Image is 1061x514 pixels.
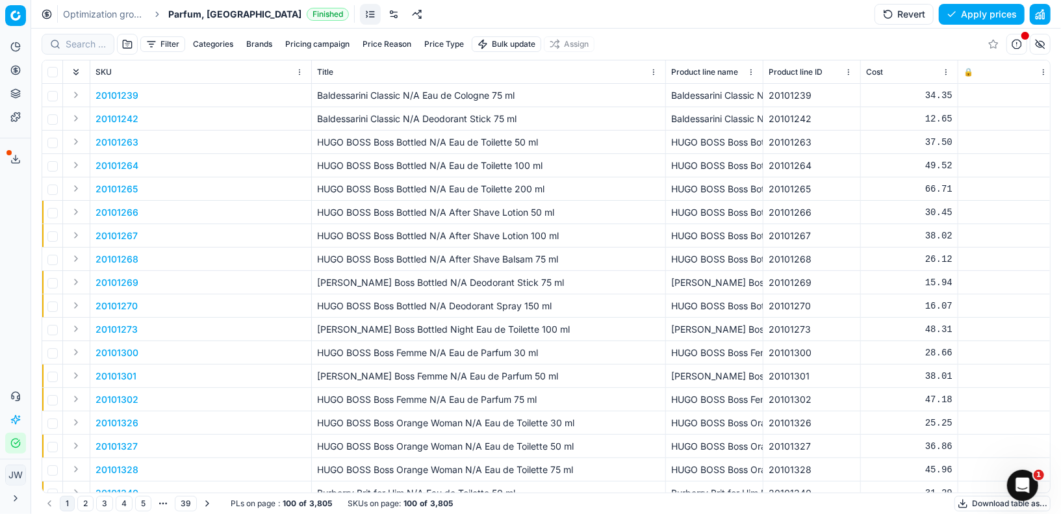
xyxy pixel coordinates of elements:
button: 20101269 [96,276,138,289]
button: Expand [68,181,84,196]
strong: of [420,498,428,509]
span: Title [317,67,333,77]
button: Expand [68,344,84,360]
p: 20101242 [96,112,138,125]
button: 20101327 [96,440,138,453]
button: Expand [68,415,84,430]
button: Expand [68,227,84,243]
div: 20101327 [769,440,855,453]
nav: breadcrumb [63,8,349,21]
button: Expand [68,368,84,383]
p: [PERSON_NAME] Boss Femme N/A Eau de Parfum 50 ml [317,370,660,383]
button: 20101264 [96,159,138,172]
div: : [231,498,332,509]
strong: 100 [403,498,417,509]
button: JW [5,465,26,485]
button: Expand [68,110,84,126]
div: 30.45 [866,206,952,219]
p: HUGO BOSS Boss Orange Woman N/A Eau de Toilette 30 ml [317,417,660,430]
button: 20101266 [96,206,138,219]
span: Parfum, [GEOGRAPHIC_DATA] [168,8,301,21]
div: 20101265 [769,183,855,196]
button: 20101302 [96,393,138,406]
span: 🔒 [964,67,973,77]
div: 45.96 [866,463,952,476]
button: 2 [77,496,94,511]
div: HUGO BOSS Boss Bottled N/A After Shave Lotion 50 ml [671,206,758,219]
button: Categories [188,36,238,52]
strong: 3,805 [430,498,453,509]
button: 20101270 [96,300,138,313]
p: HUGO BOSS Boss Bottled N/A Eau de Toilette 50 ml [317,136,660,149]
div: 20101273 [769,323,855,336]
div: 49.52 [866,159,952,172]
button: 4 [116,496,133,511]
div: 47.18 [866,393,952,406]
div: HUGO BOSS Boss Femme N/A Eau de Parfum 75 ml [671,393,758,406]
div: 16.07 [866,300,952,313]
span: JW [6,465,25,485]
button: Expand [68,134,84,149]
button: Expand [68,204,84,220]
p: HUGO BOSS Boss Bottled N/A After Shave Lotion 100 ml [317,229,660,242]
span: Cost [866,67,883,77]
button: Expand [68,438,84,454]
div: 48.31 [866,323,952,336]
p: HUGO BOSS Boss Orange Woman N/A Eau de Toilette 75 ml [317,463,660,476]
div: 31.29 [866,487,952,500]
p: HUGO BOSS Boss Bottled N/A Eau de Toilette 100 ml [317,159,660,172]
button: Assign [544,36,594,52]
div: [PERSON_NAME] Boss Femme N/A Eau de Parfum 50 ml [671,370,758,383]
p: 20101300 [96,346,138,359]
p: Burberry Brit for Him N/A Eau de Toilette 50 ml [317,487,660,500]
div: [PERSON_NAME] Boss Bottled N/A Deodorant Stick 75 ml [671,276,758,289]
div: 20101301 [769,370,855,383]
button: 20101340 [96,487,138,500]
p: 20101265 [96,183,138,196]
button: 20101239 [96,89,138,102]
div: HUGO BOSS Boss Bottled N/A Deodorant Spray 150 ml [671,300,758,313]
strong: 3,805 [309,498,332,509]
span: PLs on page [231,498,275,509]
button: Expand all [68,64,84,80]
span: 1 [1034,470,1044,480]
button: 20101267 [96,229,138,242]
div: Burberry Brit for Him N/A Eau de Toilette 50 ml [671,487,758,500]
button: 39 [175,496,197,511]
button: Price Reason [357,36,416,52]
div: 20101268 [769,253,855,266]
button: Expand [68,274,84,290]
button: 20101263 [96,136,138,149]
span: SKU [96,67,112,77]
div: 20101340 [769,487,855,500]
div: 20101328 [769,463,855,476]
div: 20101267 [769,229,855,242]
div: [PERSON_NAME] Boss Bottled Night Eau de Toilette 100 ml [671,323,758,336]
iframe: Intercom live chat [1007,470,1038,501]
div: 20101242 [769,112,855,125]
button: Bulk update [472,36,541,52]
p: HUGO BOSS Boss Bottled N/A After Shave Lotion 50 ml [317,206,660,219]
div: HUGO BOSS Boss Bottled N/A After Shave Balsam 75 ml [671,253,758,266]
div: HUGO BOSS Boss Orange Woman N/A Eau de Toilette 30 ml [671,417,758,430]
p: 20101268 [96,253,138,266]
div: 38.01 [866,370,952,383]
div: 20101239 [769,89,855,102]
button: Expand [68,87,84,103]
div: 20101264 [769,159,855,172]
div: HUGO BOSS Boss Bottled N/A Eau de Toilette 200 ml [671,183,758,196]
button: 20101301 [96,370,136,383]
div: 28.66 [866,346,952,359]
div: 20101263 [769,136,855,149]
span: Product line name [671,67,738,77]
p: HUGO BOSS Boss Femme N/A Eau de Parfum 75 ml [317,393,660,406]
div: 20101266 [769,206,855,219]
p: [PERSON_NAME] Boss Bottled N/A Deodorant Stick 75 ml [317,276,660,289]
p: HUGO BOSS Boss Bottled N/A Deodorant Spray 150 ml [317,300,660,313]
p: HUGO BOSS Boss Bottled N/A After Shave Balsam 75 ml [317,253,660,266]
